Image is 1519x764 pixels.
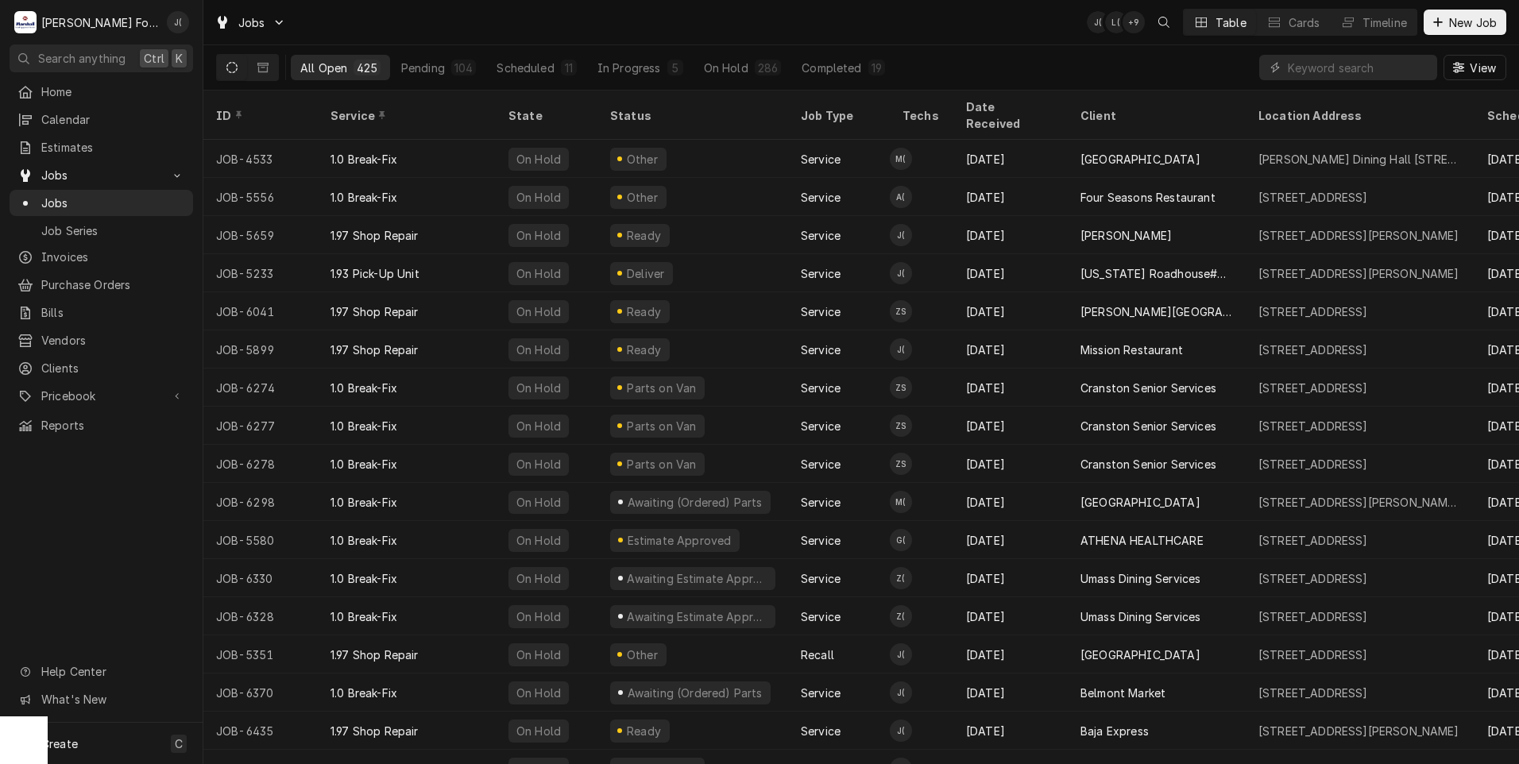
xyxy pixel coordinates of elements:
div: J( [1087,11,1109,33]
div: JOB-6274 [203,368,318,407]
div: Service [801,151,841,168]
div: On Hold [515,685,562,701]
span: Calendar [41,111,185,128]
div: On Hold [515,303,562,320]
span: Jobs [41,195,185,211]
div: [STREET_ADDRESS] [1258,532,1368,549]
span: Invoices [41,249,185,265]
span: Create [41,737,78,750]
span: Help Center [41,663,184,680]
div: [STREET_ADDRESS] [1258,341,1368,358]
div: Z( [890,567,912,589]
div: On Hold [515,151,562,168]
div: [DATE] [953,559,1068,597]
div: JOB-5351 [203,635,318,673]
div: Job Type [801,107,877,124]
div: 1.97 Shop Repair [330,646,419,663]
div: Jeff Debigare (109)'s Avatar [167,11,189,33]
span: C [175,735,183,752]
div: [DATE] [953,216,1068,254]
div: 1.97 Shop Repair [330,723,419,739]
div: J( [890,681,912,704]
div: [DATE] [953,140,1068,178]
div: Zz Pending No Schedule's Avatar [890,453,912,475]
div: [GEOGRAPHIC_DATA] [1080,151,1200,168]
div: Ready [624,723,663,739]
span: Reports [41,417,185,434]
a: Calendar [10,106,193,133]
div: Belmont Market [1080,685,1165,701]
span: Pricebook [41,388,161,404]
div: Location Address [1258,107,1459,124]
div: Zachary Goldstein (120)'s Avatar [890,567,912,589]
div: J( [890,338,912,361]
div: ZS [890,376,912,399]
div: JOB-5659 [203,216,318,254]
div: Marshall Food Equipment Service's Avatar [14,11,37,33]
div: Four Seasons Restaurant [1080,189,1216,206]
div: Awaiting (Ordered) Parts [625,685,763,701]
div: [STREET_ADDRESS] [1258,646,1368,663]
div: James Lunney (128)'s Avatar [890,681,912,704]
span: Estimates [41,139,185,156]
div: JOB-6298 [203,483,318,521]
button: Search anythingCtrlK [10,44,193,72]
div: Deliver [624,265,667,282]
div: Service [801,418,841,434]
div: Zachary Goldstein (120)'s Avatar [890,605,912,627]
span: K [176,50,183,67]
input: Keyword search [1288,55,1429,80]
div: JOB-6278 [203,445,318,483]
div: ZS [890,300,912,322]
div: On Hold [515,380,562,396]
a: Purchase Orders [10,272,193,298]
div: JOB-6435 [203,712,318,750]
div: Mission Restaurant [1080,341,1183,358]
div: 1.0 Break-Fix [330,532,397,549]
div: Service [801,685,841,701]
a: Go to What's New [10,686,193,712]
div: [DATE] [953,178,1068,216]
a: Go to Help Center [10,658,193,685]
div: On Hold [515,418,562,434]
div: JOB-5233 [203,254,318,292]
div: 1.97 Shop Repair [330,341,419,358]
div: Recall [801,646,834,663]
a: Go to Jobs [208,10,292,36]
a: Estimates [10,134,193,160]
div: Jose DeMelo (37)'s Avatar [890,720,912,742]
a: Jobs [10,190,193,216]
div: [STREET_ADDRESS][PERSON_NAME] [1258,227,1459,244]
div: On Hold [515,494,562,511]
div: J( [890,224,912,246]
div: 1.0 Break-Fix [330,685,397,701]
button: Open search [1151,10,1177,35]
div: [STREET_ADDRESS][PERSON_NAME] [1258,265,1459,282]
a: Go to Pricebook [10,383,193,409]
a: Vendors [10,327,193,353]
div: 1.0 Break-Fix [330,456,397,473]
div: Zz Pending No Schedule's Avatar [890,376,912,399]
div: 1.97 Shop Repair [330,227,419,244]
div: [STREET_ADDRESS] [1258,685,1368,701]
div: [GEOGRAPHIC_DATA] [1080,646,1200,663]
div: Baja Express [1080,723,1149,739]
div: Service [801,456,841,473]
span: Jobs [238,14,265,31]
div: 1.93 Pick-Up Unit [330,265,419,282]
div: JOB-6277 [203,407,318,445]
div: 19 [872,60,882,76]
div: [DATE] [953,483,1068,521]
div: Service [801,570,841,587]
div: On Hold [515,456,562,473]
div: [DATE] [953,597,1068,635]
div: Table [1216,14,1247,31]
div: JOB-5580 [203,521,318,559]
div: M [14,11,37,33]
div: Umass Dining Services [1080,570,1200,587]
div: Service [330,107,480,124]
div: 1.97 Shop Repair [330,303,419,320]
button: View [1444,55,1506,80]
div: ZS [890,453,912,475]
div: JOB-6041 [203,292,318,330]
